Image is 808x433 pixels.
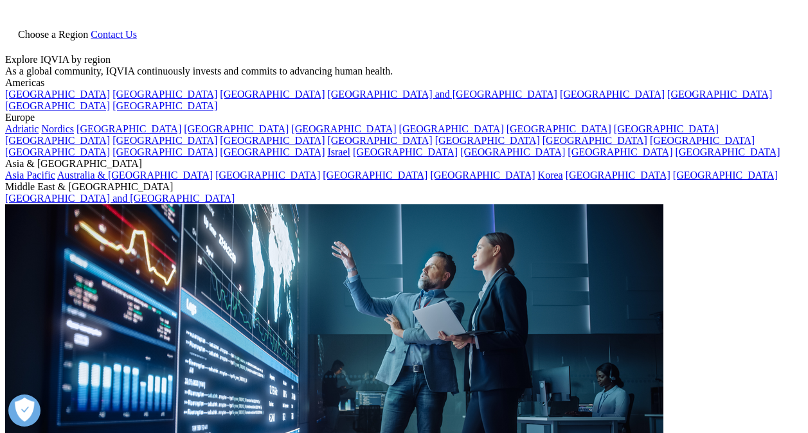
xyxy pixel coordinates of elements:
a: Asia Pacific [5,170,55,181]
a: [GEOGRAPHIC_DATA] [112,89,217,100]
a: [GEOGRAPHIC_DATA] [614,123,719,134]
a: Nordics [41,123,74,134]
a: [GEOGRAPHIC_DATA] [543,135,647,146]
a: [GEOGRAPHIC_DATA] [5,89,110,100]
a: Israel [327,146,350,157]
div: Europe [5,112,803,123]
a: [GEOGRAPHIC_DATA] [184,123,289,134]
a: [GEOGRAPHIC_DATA] [430,170,535,181]
a: [GEOGRAPHIC_DATA] [353,146,458,157]
a: [GEOGRAPHIC_DATA] [507,123,611,134]
a: [GEOGRAPHIC_DATA] [220,146,325,157]
div: Explore IQVIA by region [5,54,803,66]
a: [GEOGRAPHIC_DATA] [460,146,565,157]
a: [GEOGRAPHIC_DATA] [5,135,110,146]
a: [GEOGRAPHIC_DATA] [675,146,780,157]
div: Middle East & [GEOGRAPHIC_DATA] [5,181,803,193]
a: [GEOGRAPHIC_DATA] [435,135,540,146]
a: Contact Us [91,29,137,40]
a: [GEOGRAPHIC_DATA] [291,123,396,134]
a: Australia & [GEOGRAPHIC_DATA] [57,170,213,181]
a: [GEOGRAPHIC_DATA] [5,146,110,157]
div: Americas [5,77,803,89]
a: [GEOGRAPHIC_DATA] [5,100,110,111]
a: Adriatic [5,123,39,134]
a: [GEOGRAPHIC_DATA] and [GEOGRAPHIC_DATA] [327,89,557,100]
a: [GEOGRAPHIC_DATA] [323,170,427,181]
a: [GEOGRAPHIC_DATA] [112,146,217,157]
a: [GEOGRAPHIC_DATA] [327,135,432,146]
a: [GEOGRAPHIC_DATA] [220,135,325,146]
a: [GEOGRAPHIC_DATA] [112,135,217,146]
a: [GEOGRAPHIC_DATA] [673,170,778,181]
a: [GEOGRAPHIC_DATA] [112,100,217,111]
button: Open Preferences [8,394,40,427]
a: Korea [538,170,563,181]
a: [GEOGRAPHIC_DATA] [650,135,755,146]
span: Choose a Region [18,29,88,40]
a: [GEOGRAPHIC_DATA] and [GEOGRAPHIC_DATA] [5,193,235,204]
a: [GEOGRAPHIC_DATA] [76,123,181,134]
div: Asia & [GEOGRAPHIC_DATA] [5,158,803,170]
a: [GEOGRAPHIC_DATA] [568,146,672,157]
div: As a global community, IQVIA continuously invests and commits to advancing human health. [5,66,803,77]
a: [GEOGRAPHIC_DATA] [560,89,665,100]
a: [GEOGRAPHIC_DATA] [215,170,320,181]
a: [GEOGRAPHIC_DATA] [220,89,325,100]
a: [GEOGRAPHIC_DATA] [667,89,772,100]
a: [GEOGRAPHIC_DATA] [399,123,504,134]
a: [GEOGRAPHIC_DATA] [566,170,670,181]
